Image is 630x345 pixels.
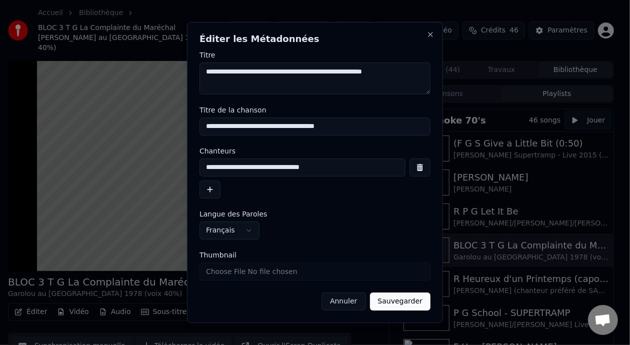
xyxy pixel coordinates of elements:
[321,292,365,310] button: Annuler
[199,34,430,43] h2: Éditer les Métadonnées
[370,292,430,310] button: Sauvegarder
[199,106,430,113] label: Titre de la chanson
[199,147,430,154] label: Chanteurs
[199,51,430,58] label: Titre
[199,251,236,258] span: Thumbnail
[199,210,267,217] span: Langue des Paroles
